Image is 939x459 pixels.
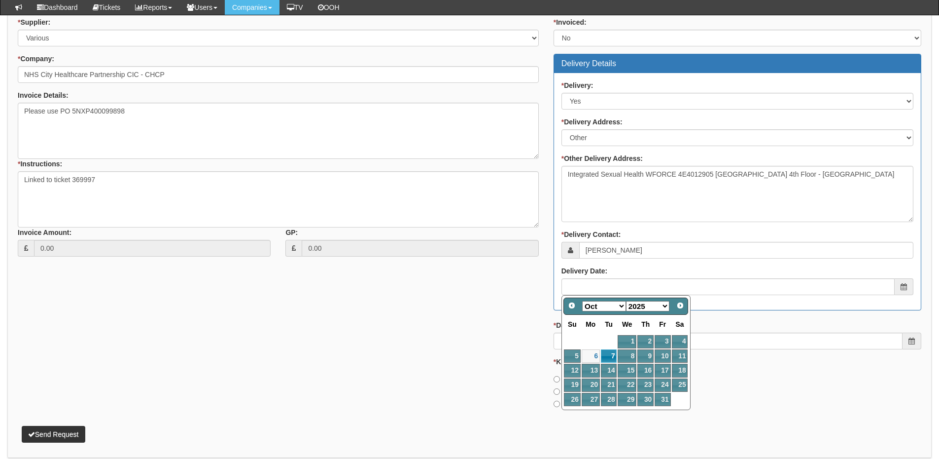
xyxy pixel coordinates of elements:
label: Delivery Address: [561,117,623,127]
label: Delivery Contact: [561,229,621,239]
a: 22 [618,379,636,392]
a: 6 [582,349,600,363]
span: Thursday [641,320,650,328]
a: 8 [618,349,636,363]
a: 15 [618,364,636,377]
label: Check Kit Fund [554,386,611,396]
a: 3 [655,335,670,348]
a: 21 [601,379,617,392]
a: 9 [637,349,654,363]
a: 1 [618,335,636,348]
a: 13 [582,364,600,377]
label: Date Required By: [554,320,616,330]
a: 26 [564,393,581,406]
a: 14 [601,364,617,377]
label: Invoice [554,399,585,409]
a: 25 [672,379,688,392]
label: Other Delivery Address: [561,153,643,163]
a: 28 [601,393,617,406]
a: 11 [672,349,688,363]
label: Company: [18,54,54,64]
span: Wednesday [622,320,632,328]
a: 30 [637,393,654,406]
a: 18 [672,364,688,377]
label: Kit Fund: [554,357,587,367]
label: GP: [285,228,298,237]
span: Monday [586,320,595,328]
label: From Kit Fund [554,374,607,384]
span: Sunday [568,320,577,328]
a: 12 [564,364,581,377]
span: Saturday [676,320,684,328]
a: 19 [564,379,581,392]
a: 10 [655,349,670,363]
label: Invoice Amount: [18,228,71,237]
span: Friday [659,320,666,328]
label: Delivery: [561,80,593,90]
h3: Delivery Details [561,59,913,68]
a: 7 [601,349,617,363]
span: Prev [568,302,576,309]
a: 17 [655,364,670,377]
label: Delivery Date: [561,266,607,276]
a: 2 [637,335,654,348]
input: From Kit Fund [554,376,560,382]
input: Invoice [554,401,560,407]
span: Tuesday [605,320,613,328]
label: Instructions: [18,159,62,169]
a: Prev [565,299,579,313]
input: Check Kit Fund [554,388,560,395]
a: 20 [582,379,600,392]
a: Next [673,299,687,313]
a: 27 [582,393,600,406]
span: Next [676,302,684,309]
button: Send Request [22,426,85,443]
a: 4 [672,335,688,348]
label: Invoiced: [554,17,587,27]
a: 16 [637,364,654,377]
a: 31 [655,393,670,406]
a: 5 [564,349,581,363]
a: 29 [618,393,636,406]
label: Invoice Details: [18,90,69,100]
a: 23 [637,379,654,392]
label: Supplier: [18,17,50,27]
a: 24 [655,379,670,392]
